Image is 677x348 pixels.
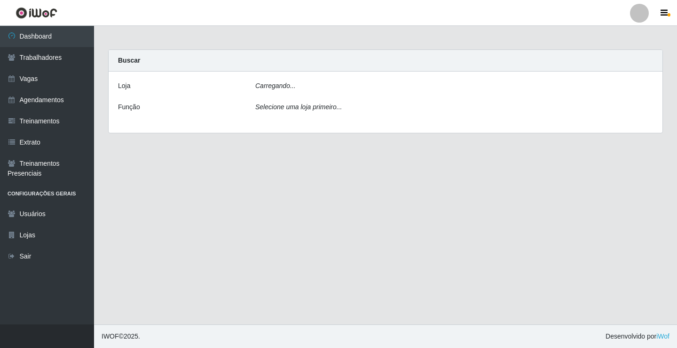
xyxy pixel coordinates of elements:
[255,82,296,89] i: Carregando...
[102,332,140,341] span: © 2025 .
[16,7,57,19] img: CoreUI Logo
[606,332,669,341] span: Desenvolvido por
[118,81,130,91] label: Loja
[118,57,140,64] strong: Buscar
[102,332,119,340] span: IWOF
[255,103,342,111] i: Selecione uma loja primeiro...
[656,332,669,340] a: iWof
[118,102,140,112] label: Função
